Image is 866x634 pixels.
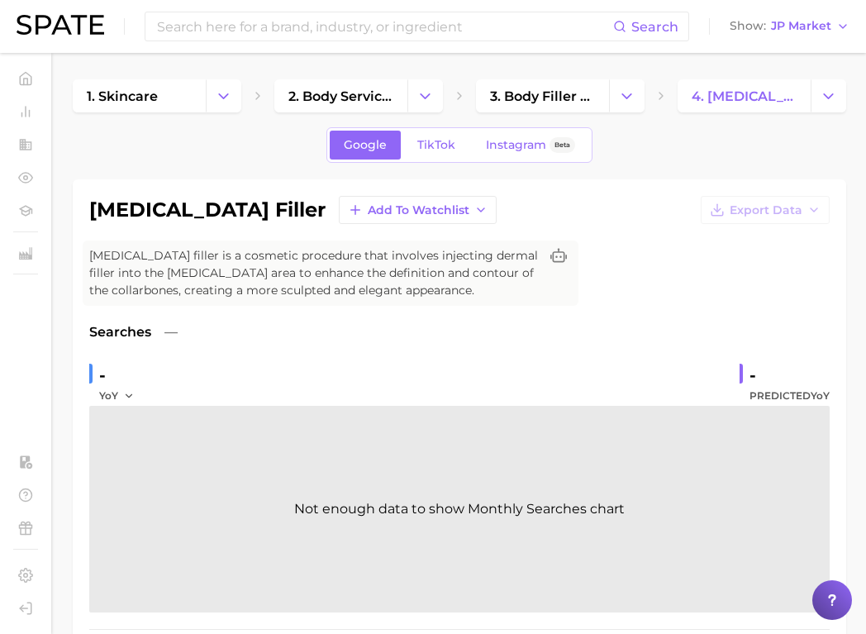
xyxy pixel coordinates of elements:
[288,88,393,104] span: 2. body services
[554,138,570,152] span: Beta
[811,79,846,112] button: Change Category
[99,362,145,389] div: -
[89,200,326,220] h1: [MEDICAL_DATA] filler
[206,79,241,112] button: Change Category
[89,406,830,613] div: Not enough data to show Monthly Searches chart
[726,16,854,37] button: ShowJP Market
[417,138,455,152] span: TikTok
[476,79,609,112] a: 3. body filler services
[678,79,811,112] a: 4. [MEDICAL_DATA][PERSON_NAME]
[164,322,178,342] span: —
[692,88,797,104] span: 4. [MEDICAL_DATA][PERSON_NAME]
[17,15,104,35] img: SPATE
[486,138,546,152] span: Instagram
[749,362,830,389] div: -
[330,131,401,160] a: Google
[99,386,135,406] button: YoY
[87,88,158,104] span: 1. skincare
[13,596,38,621] a: Log out. Currently logged in with e-mail yumi.toki@spate.nyc.
[472,131,589,160] a: InstagramBeta
[368,203,469,217] span: Add to Watchlist
[749,386,830,406] span: Predicted
[730,21,766,31] span: Show
[407,79,443,112] button: Change Category
[403,131,469,160] a: TikTok
[490,88,595,104] span: 3. body filler services
[339,196,497,224] button: Add to Watchlist
[155,12,613,41] input: Search here for a brand, industry, or ingredient
[274,79,407,112] a: 2. body services
[701,196,830,224] button: Export Data
[99,389,118,403] span: YoY
[89,322,151,342] span: Searches
[730,203,802,217] span: Export Data
[811,389,830,402] span: YoY
[344,138,387,152] span: Google
[89,247,539,299] span: [MEDICAL_DATA] filler is a cosmetic procedure that involves injecting dermal filler into the [MED...
[771,21,831,31] span: JP Market
[73,79,206,112] a: 1. skincare
[609,79,645,112] button: Change Category
[631,19,678,35] span: Search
